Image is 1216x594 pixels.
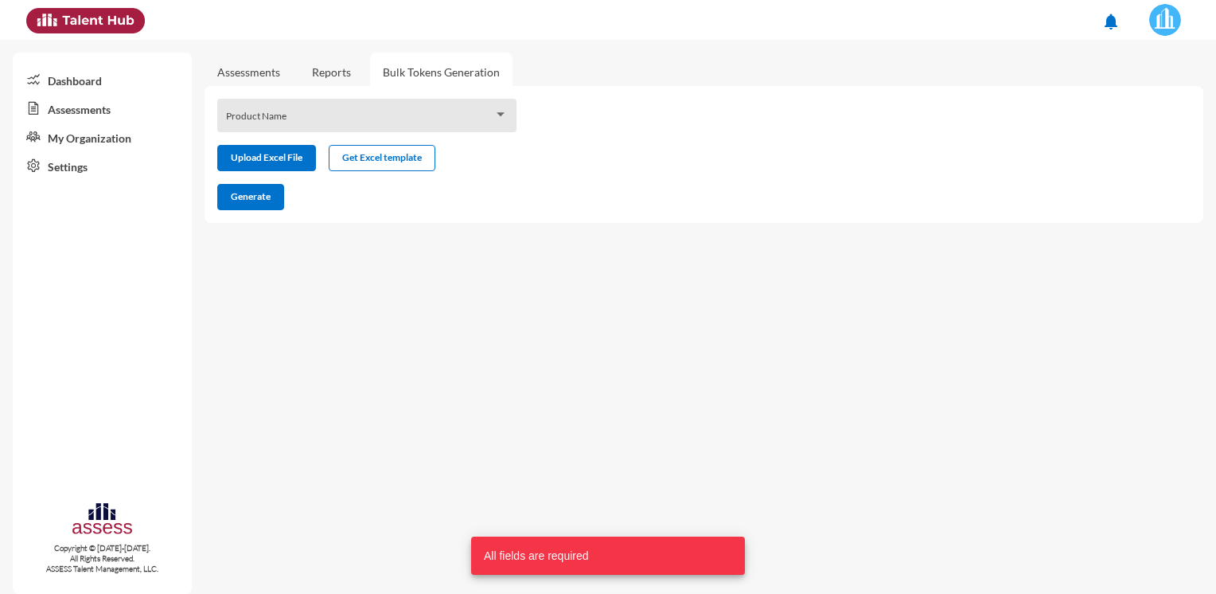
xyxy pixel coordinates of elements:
a: My Organization [13,123,192,151]
button: Get Excel template [329,145,435,171]
img: assesscompany-logo.png [71,501,134,540]
a: Reports [299,53,364,92]
a: Assessments [217,65,280,79]
span: Generate [231,190,271,202]
mat-icon: notifications [1101,12,1121,31]
a: Assessments [13,94,192,123]
p: Copyright © [DATE]-[DATE]. All Rights Reserved. ASSESS Talent Management, LLC. [13,543,192,574]
button: Generate [217,184,284,210]
span: Get Excel template [342,151,422,163]
a: Settings [13,151,192,180]
span: All fields are required [484,548,589,564]
a: Bulk Tokens Generation [370,53,513,92]
span: Upload Excel File [231,151,302,163]
a: Dashboard [13,65,192,94]
button: Upload Excel File [217,145,316,171]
